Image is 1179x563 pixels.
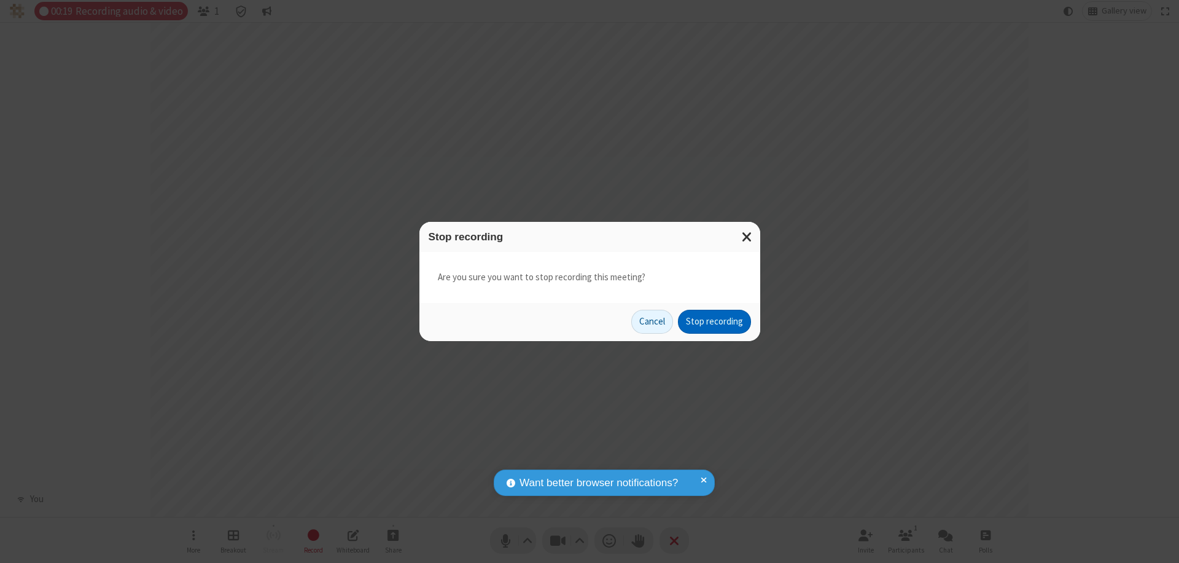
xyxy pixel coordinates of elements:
button: Cancel [631,310,673,334]
h3: Stop recording [429,231,751,243]
button: Stop recording [678,310,751,334]
div: Are you sure you want to stop recording this meeting? [419,252,760,303]
span: Want better browser notifications? [519,475,678,491]
button: Close modal [734,222,760,252]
